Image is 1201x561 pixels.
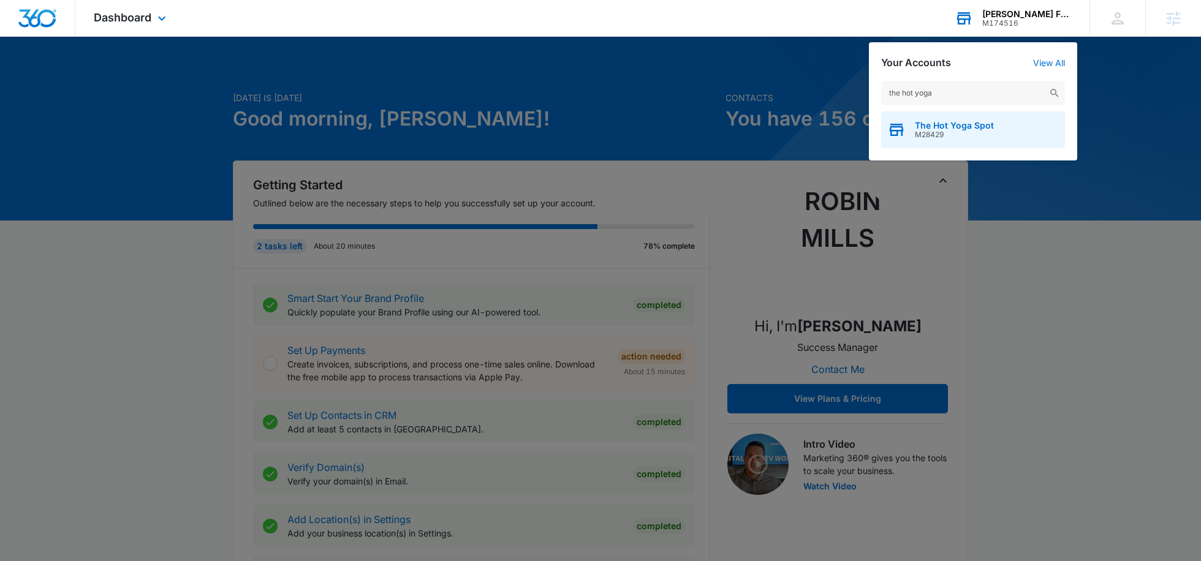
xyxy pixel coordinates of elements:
button: The Hot Yoga SpotM28429 [881,111,1065,148]
span: The Hot Yoga Spot [915,121,994,130]
div: account id [982,19,1072,28]
input: Search Accounts [881,81,1065,105]
a: View All [1033,58,1065,68]
span: Dashboard [94,11,151,24]
span: M28429 [915,130,994,139]
div: account name [982,9,1072,19]
h2: Your Accounts [881,57,951,69]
